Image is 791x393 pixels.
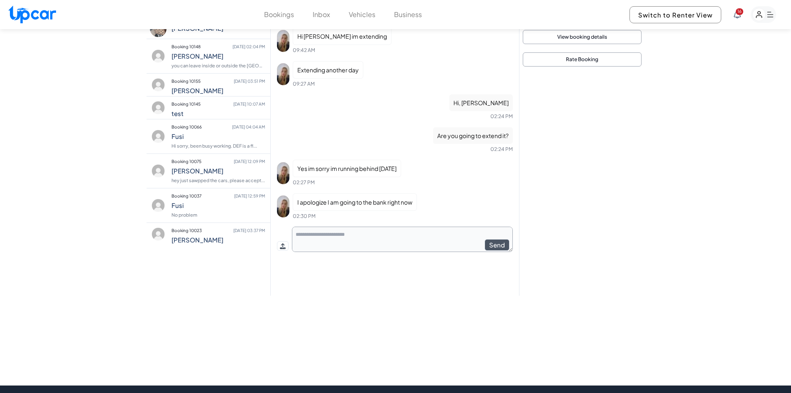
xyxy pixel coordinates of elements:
button: Vehicles [349,10,375,20]
h4: [PERSON_NAME] [171,52,265,60]
p: Booking 10066 [171,121,265,133]
h4: test [171,110,265,117]
p: hey just sawpped the cars, please accept... [171,175,265,186]
span: 02:27 PM [293,179,315,185]
button: Business [394,10,422,20]
span: 02:24 PM [490,113,513,119]
span: [DATE] 12:09 PM [234,156,265,167]
h4: [PERSON_NAME] [171,167,265,175]
span: You have new notifications [736,8,743,15]
p: Booking 10023 [171,225,265,236]
p: Are you going to extend it? [433,127,513,144]
button: Rate Booking [523,52,642,67]
span: 09:42 AM [293,47,315,53]
span: [DATE] 04:04 AM [232,121,265,133]
h4: [PERSON_NAME] [171,87,265,94]
span: [DATE] 10:07 AM [233,98,265,110]
p: Yes im sorry im running behind [DATE] [293,160,401,177]
button: Send [485,239,509,251]
p: you can leave inside or outside the [GEOGRAPHIC_DATA] ... [171,60,265,72]
button: Switch to Renter View [629,6,721,23]
p: Booking 10148 [171,41,265,52]
button: View booking details [523,30,642,44]
h4: Fusi [171,133,265,140]
span: [DATE] 03:37 PM [233,225,265,236]
p: Booking 10037 [171,190,265,202]
span: [DATE] 02:04 PM [233,41,265,52]
img: profile [150,163,167,179]
img: profile [277,30,289,52]
h4: Fusi [171,202,265,209]
img: profile [150,226,167,242]
p: Booking 10155 [171,75,265,87]
img: profile [150,197,167,214]
span: [DATE] 03:51 PM [234,75,265,87]
p: Booking 10145 [171,98,265,110]
p: Booking 10075 [171,156,265,167]
img: profile [150,99,167,116]
p: I apologize I am going to the bank right now [293,193,417,211]
img: Upcar Logo [8,5,56,23]
img: profile [150,77,167,93]
h4: [PERSON_NAME] [171,236,265,244]
span: 02:24 PM [490,146,513,152]
p: Hi, [PERSON_NAME] [449,94,513,111]
img: profile [277,195,289,218]
span: 02:30 PM [293,213,316,219]
img: profile [277,162,289,184]
img: profile [150,48,167,64]
img: profile [277,63,289,85]
p: Extending another day [293,61,363,79]
p: Hi [PERSON_NAME] im extending [293,27,392,45]
p: No problem [171,209,265,221]
span: [DATE] 12:59 PM [234,190,265,202]
img: profile [150,128,167,145]
p: Hi sorry, been busy working. DEF is a fl... [171,140,265,152]
span: 09:27 AM [293,81,315,87]
button: Bookings [264,10,294,20]
button: Inbox [313,10,330,20]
